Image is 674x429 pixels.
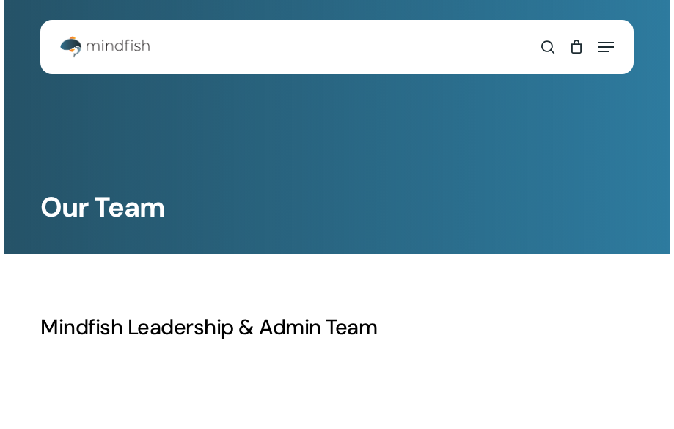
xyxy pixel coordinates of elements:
a: Cart [562,29,590,65]
header: Main Menu [40,29,634,65]
h3: Mindfish Leadership & Admin Team [40,314,633,341]
img: Mindfish Test Prep & Academics [60,36,150,58]
h1: Our Team [40,192,633,225]
a: Navigation Menu [598,40,614,54]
